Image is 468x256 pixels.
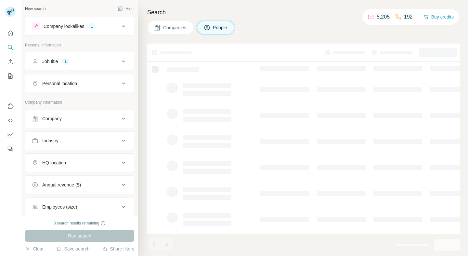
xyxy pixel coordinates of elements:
[42,182,81,188] div: Annual revenue ($)
[56,246,89,252] button: Save search
[102,246,134,252] button: Share filters
[25,76,134,91] button: Personal location
[54,220,106,226] div: 0 search results remaining
[25,54,134,69] button: Job title1
[113,4,138,14] button: Hide
[42,115,62,122] div: Company
[25,199,134,215] button: Employees (size)
[25,133,134,148] button: Industry
[5,143,16,155] button: Feedback
[5,42,16,53] button: Search
[5,70,16,82] button: My lists
[377,13,390,21] p: 5,205
[25,155,134,171] button: HQ location
[5,27,16,39] button: Quick start
[5,100,16,112] button: Use Surfe on LinkedIn
[25,6,45,12] div: New search
[42,58,58,65] div: Job title
[25,246,44,252] button: Clear
[5,115,16,126] button: Use Surfe API
[44,23,84,30] div: Company lookalikes
[25,177,134,193] button: Annual revenue ($)
[88,23,96,29] div: 1
[423,12,454,21] button: Buy credits
[25,19,134,34] button: Company lookalikes1
[25,42,134,48] p: Personal information
[5,129,16,141] button: Dashboard
[147,8,460,17] h4: Search
[25,99,134,105] p: Company information
[163,24,187,31] span: Companies
[25,111,134,126] button: Company
[42,160,66,166] div: HQ location
[42,137,58,144] div: Industry
[213,24,228,31] span: People
[5,56,16,68] button: Enrich CSV
[42,80,77,87] div: Personal location
[62,58,69,64] div: 1
[42,204,77,210] div: Employees (size)
[404,13,413,21] p: 192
